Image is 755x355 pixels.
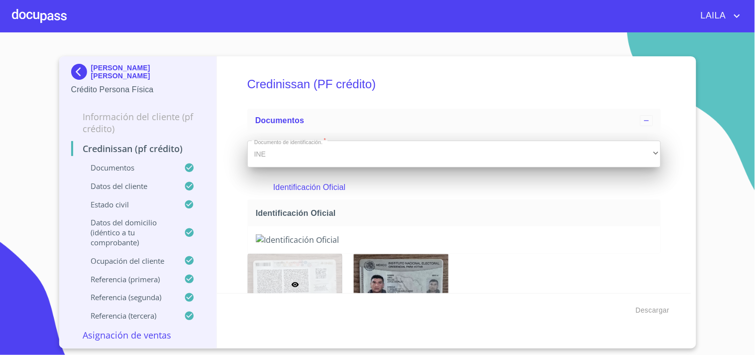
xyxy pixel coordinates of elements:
p: [PERSON_NAME] [PERSON_NAME] [91,64,205,80]
img: Docupass spot blue [71,64,91,80]
div: [PERSON_NAME] [PERSON_NAME] [71,64,205,84]
p: Credinissan (PF crédito) [71,143,205,155]
h5: Credinissan (PF crédito) [247,64,661,105]
p: Crédito Persona Física [71,84,205,96]
p: Datos del domicilio (idéntico a tu comprobante) [71,217,185,247]
span: Identificación Oficial [256,208,656,218]
p: Asignación de Ventas [71,329,205,341]
div: INE [247,141,661,168]
p: Datos del cliente [71,181,185,191]
img: Identificación Oficial [256,234,652,245]
span: Documentos [255,116,304,125]
p: Documentos [71,163,185,173]
button: account of current user [693,8,743,24]
div: Documentos [247,109,661,133]
button: Descargar [632,301,673,320]
p: Referencia (tercera) [71,311,185,321]
p: Identificación Oficial [273,181,635,193]
p: Ocupación del Cliente [71,256,185,266]
p: Referencia (primera) [71,274,185,284]
p: Información del cliente (PF crédito) [71,111,205,135]
span: Descargar [636,304,669,317]
img: Identificación Oficial [354,254,448,315]
p: Estado civil [71,199,185,209]
p: Referencia (segunda) [71,292,185,302]
span: LAILA [693,8,731,24]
